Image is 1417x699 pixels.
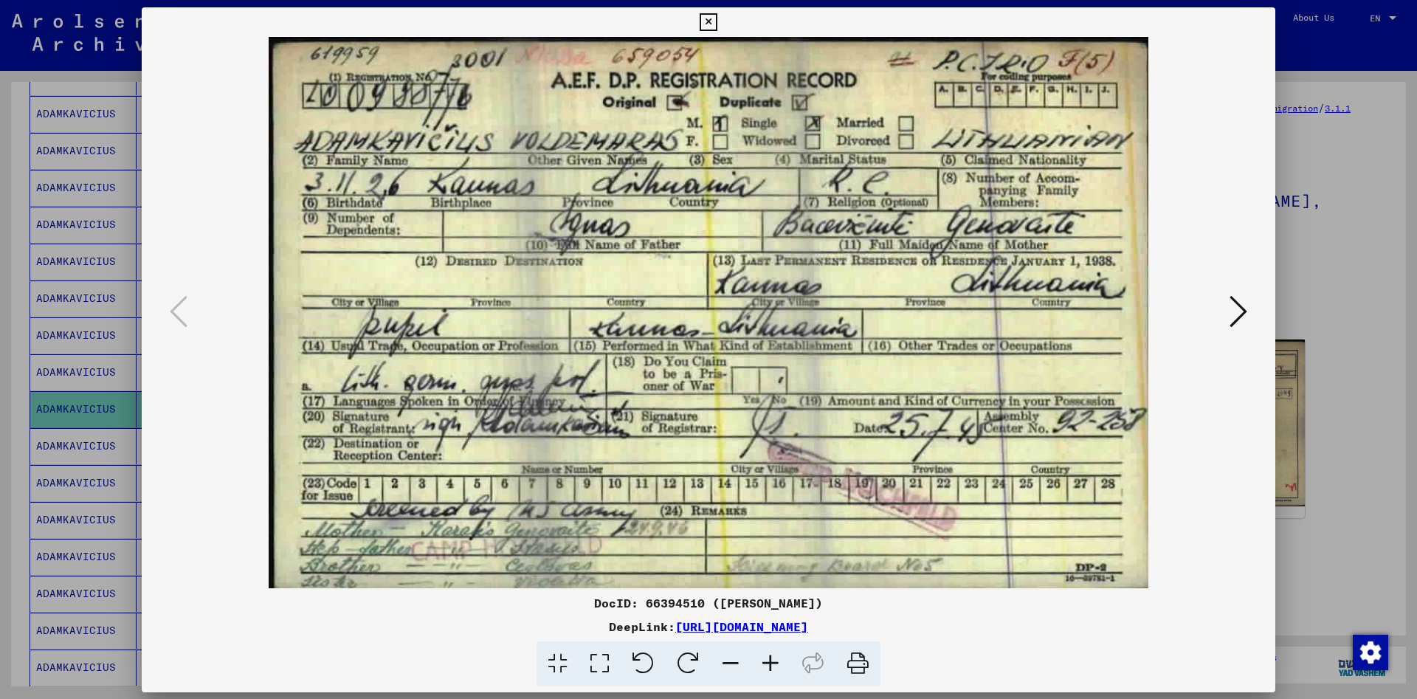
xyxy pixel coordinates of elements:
img: Change consent [1353,635,1388,670]
div: Change consent [1352,634,1387,669]
img: 001.jpg [192,37,1225,588]
div: DeepLink: [142,618,1275,636]
div: DocID: 66394510 ([PERSON_NAME]) [142,594,1275,612]
a: [URL][DOMAIN_NAME] [675,619,808,634]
